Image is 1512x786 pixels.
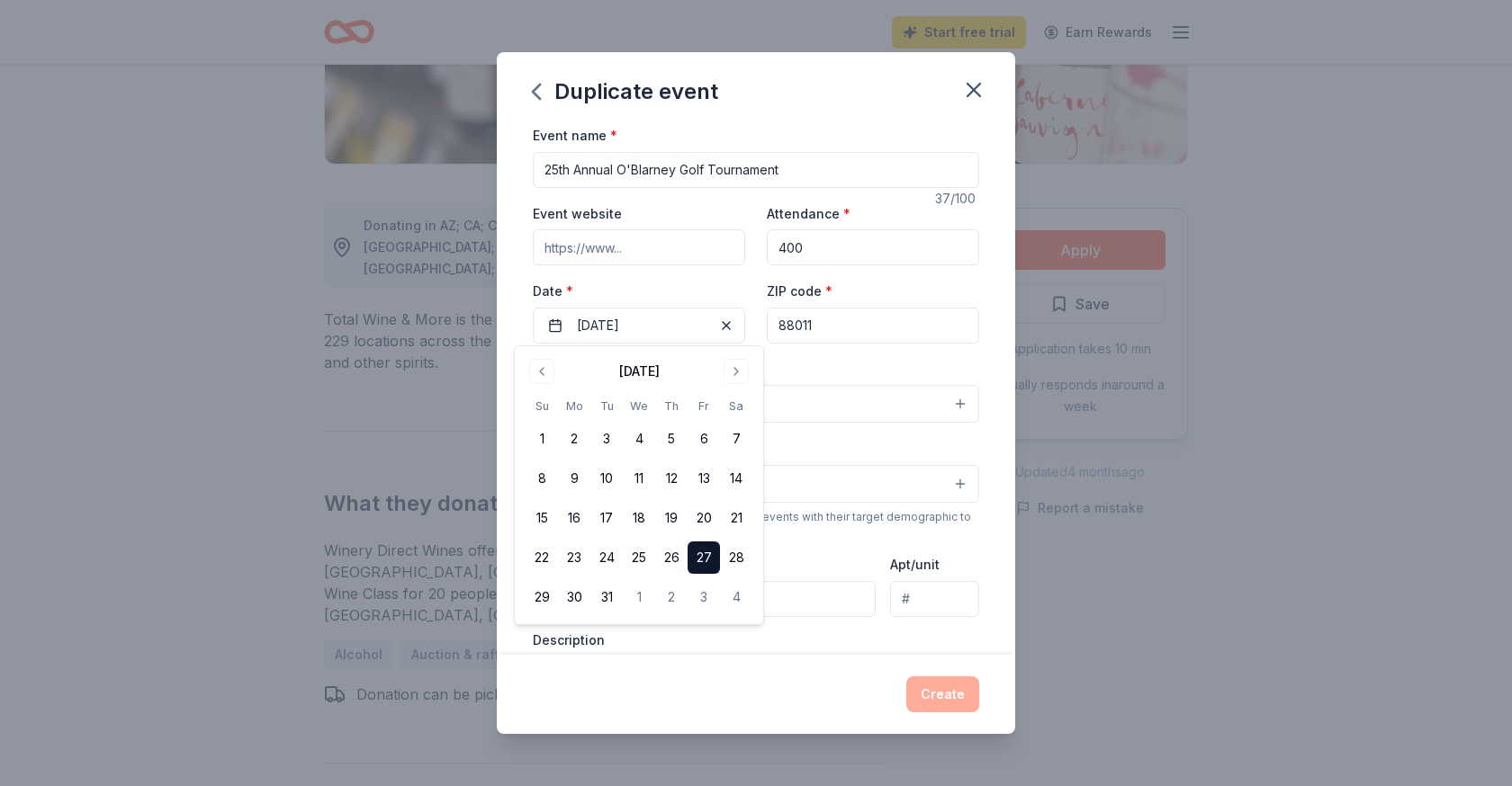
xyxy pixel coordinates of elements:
button: 11 [623,462,655,495]
label: ZIP code [767,282,832,300]
button: 3 [590,423,623,455]
input: 20 [767,229,979,265]
button: 27 [688,541,720,574]
input: Spring Fundraiser [533,152,979,188]
button: 26 [655,541,688,574]
button: 19 [655,502,688,534]
th: Thursday [655,397,688,415]
label: Event name [533,127,617,145]
button: 13 [688,462,720,495]
button: Go to next month [724,359,749,384]
button: 23 [558,541,590,574]
th: Friday [688,397,720,415]
button: 8 [526,462,558,495]
th: Saturday [720,397,752,415]
label: Date [533,282,745,300]
label: Apt/unit [890,556,940,574]
button: 9 [558,462,590,495]
div: [DATE] [619,361,660,382]
button: 16 [558,502,590,534]
button: 15 [526,502,558,534]
button: 5 [655,423,688,455]
button: 29 [526,581,558,613]
button: 30 [558,581,590,613]
input: # [890,581,979,617]
label: Event website [533,205,622,223]
button: 28 [720,541,752,574]
button: 4 [623,423,655,455]
button: 24 [590,541,623,574]
button: Go to previous month [529,359,554,384]
input: https://www... [533,229,745,265]
button: 1 [623,581,655,613]
input: 12345 (U.S. only) [767,308,979,344]
button: 1 [526,423,558,455]
button: 7 [720,423,752,455]
button: 20 [688,502,720,534]
button: 6 [688,423,720,455]
button: 18 [623,502,655,534]
button: 22 [526,541,558,574]
button: 4 [720,581,752,613]
button: 10 [590,462,623,495]
button: 21 [720,502,752,534]
div: 37 /100 [935,188,979,210]
th: Monday [558,397,590,415]
label: Description [533,631,605,649]
button: 25 [623,541,655,574]
th: Sunday [526,397,558,415]
th: Wednesday [623,397,655,415]
div: Duplicate event [533,77,718,106]
th: Tuesday [590,397,623,415]
button: 2 [558,423,590,455]
button: 3 [688,581,720,613]
label: Attendance [767,205,850,223]
button: 31 [590,581,623,613]
button: 17 [590,502,623,534]
button: 2 [655,581,688,613]
button: 12 [655,462,688,495]
button: [DATE] [533,308,745,344]
button: 14 [720,462,752,495]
